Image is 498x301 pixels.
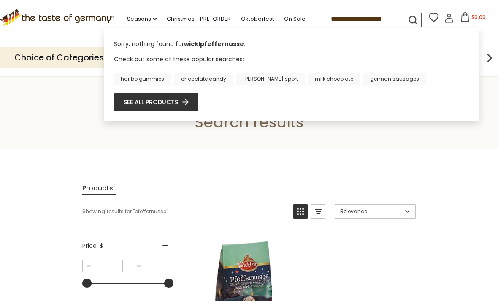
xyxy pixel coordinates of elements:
[114,182,116,194] span: 1
[241,14,274,24] a: Oktoberfest
[82,241,103,250] span: Price
[284,14,306,24] a: On Sale
[82,260,123,272] input: Minimum value
[133,260,173,272] input: Maximum value
[455,12,491,25] button: $0.00
[114,40,469,54] div: Sorry, nothing found for .
[124,98,189,107] a: See all products
[114,73,171,85] a: haribo gummies
[26,113,472,132] h1: Search results
[167,14,231,24] a: Christmas - PRE-ORDER
[471,14,486,21] span: $0.00
[481,49,498,66] img: next arrow
[104,28,479,121] div: Instant Search Results
[82,204,287,219] div: Showing results for " "
[335,204,416,219] a: Sort options
[105,208,107,215] b: 1
[97,241,103,250] span: , $
[236,73,305,85] a: [PERSON_NAME] sport
[363,73,426,85] a: german sausages
[174,73,233,85] a: chocolate candy
[127,14,157,24] a: Seasons
[340,208,402,215] span: Relevance
[184,40,244,48] b: wicklpfeffernusse
[123,262,133,270] span: –
[114,54,469,84] div: Check out some of these popular searches:
[293,204,308,219] a: View grid mode
[82,182,116,195] a: View Products Tab
[311,204,325,219] a: View list mode
[308,73,360,85] a: milk chocolate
